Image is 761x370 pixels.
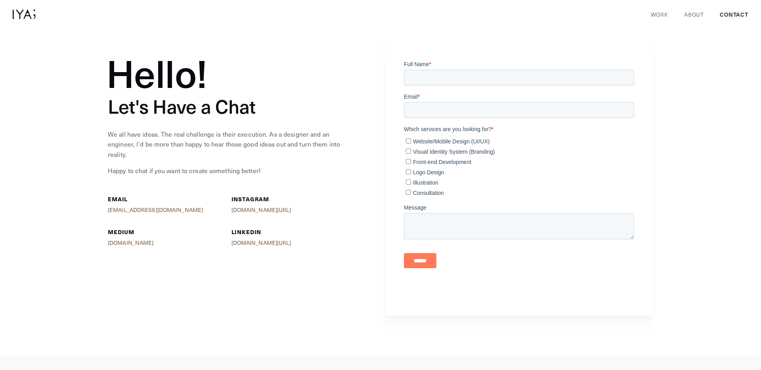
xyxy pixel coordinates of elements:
img: logo [13,10,36,19]
p: INSTAGRAM [231,195,354,203]
p: EMAIL [108,195,230,203]
a: [EMAIL_ADDRESS][DOMAIN_NAME] [108,205,230,215]
p: Happy to chat if you want to create something better! [108,166,353,176]
p: MEDIUM [108,228,230,236]
p: LINKEDIN [231,228,354,236]
h1: Let's Have a Chat [108,93,353,129]
a: [DOMAIN_NAME] [108,238,230,248]
a: [DOMAIN_NAME][URL] [231,238,354,248]
a: About [681,10,704,19]
p: We all have ideas. The real challenge is their execution. As a designer and an engineer, I'd be m... [108,129,353,160]
a: Work [648,10,668,19]
a: Contact [717,10,748,19]
iframe: Form 0 [404,60,634,297]
h1: Hello! [106,46,353,99]
a: [DOMAIN_NAME][URL] [231,205,354,215]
